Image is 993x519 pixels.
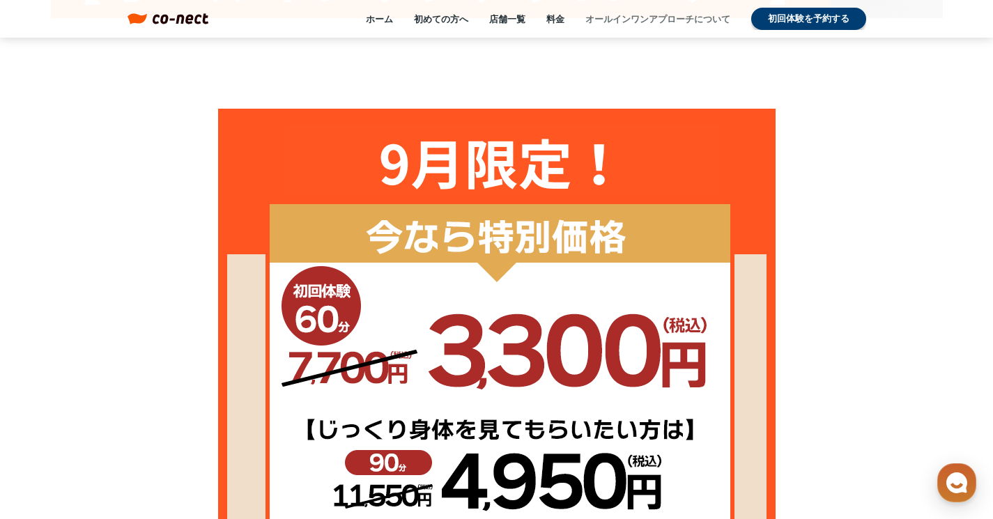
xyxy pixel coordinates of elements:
a: 料金 [546,13,564,25]
span: チャット [119,425,153,436]
a: ホーム [366,13,393,25]
a: 初回体験を予約する [751,8,866,30]
span: 設定 [215,424,232,435]
span: ホーム [36,424,61,435]
a: チャット [92,403,180,438]
a: 設定 [180,403,268,438]
a: オールインワンアプローチについて [585,13,730,25]
a: ホーム [4,403,92,438]
a: 店舗一覧 [489,13,525,25]
a: 初めての方へ [414,13,468,25]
